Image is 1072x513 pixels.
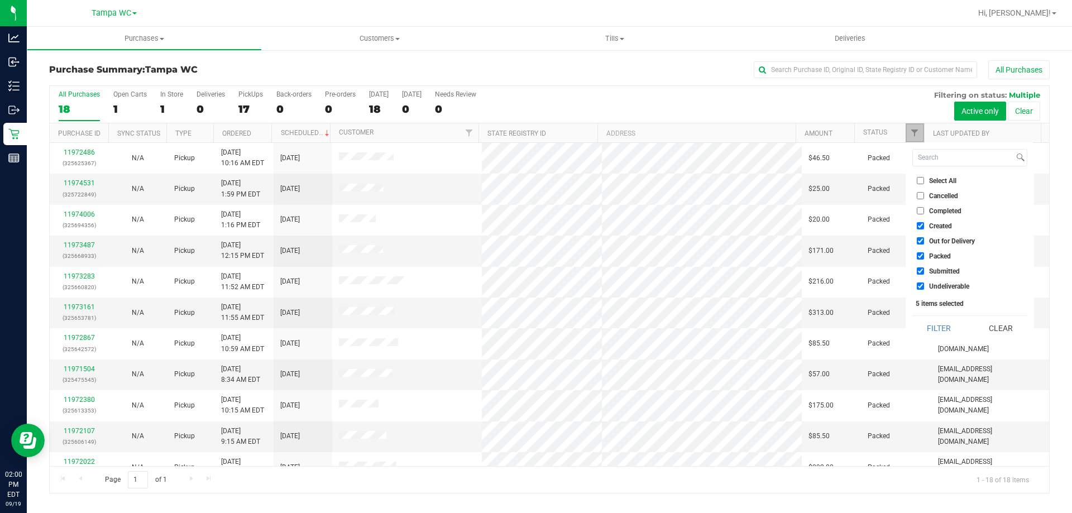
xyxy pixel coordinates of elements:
div: 18 [59,103,100,116]
span: Not Applicable [132,339,144,347]
button: Active only [954,102,1006,121]
button: Clear [974,316,1027,341]
div: [DATE] [402,90,422,98]
span: $216.00 [808,276,834,287]
div: 18 [369,103,389,116]
a: 11972380 [64,396,95,404]
span: Pickup [174,431,195,442]
span: Cancelled [929,193,958,199]
span: Packed [868,431,890,442]
input: Out for Delivery [917,237,924,244]
span: Filtering on status: [934,90,1007,99]
span: Packed [868,400,890,411]
a: Status [863,128,887,136]
input: Select All [917,177,924,184]
input: 1 [128,471,148,488]
div: Needs Review [435,90,476,98]
span: Pickup [174,153,195,164]
a: Amount [805,130,832,137]
input: Completed [917,207,924,214]
span: [DATE] 11:52 AM EDT [221,271,264,293]
span: Tills [497,33,731,44]
span: [DATE] 12:15 PM EDT [221,240,264,261]
div: 0 [325,103,356,116]
iframe: Resource center [11,424,45,457]
input: Created [917,222,924,229]
span: Hi, [PERSON_NAME]! [978,8,1051,17]
span: Customers [262,33,497,44]
span: [DATE] [280,184,300,194]
span: Completed [929,208,961,214]
button: N/A [132,214,144,225]
span: Pickup [174,400,195,411]
a: Customer [339,128,374,136]
span: $57.00 [808,369,830,380]
div: 17 [238,103,263,116]
span: [DATE] [280,338,300,349]
span: [DATE] [280,400,300,411]
span: [DATE] 11:55 AM EDT [221,302,264,323]
a: State Registry ID [487,130,546,137]
span: [DATE] [280,369,300,380]
a: Sync Status [117,130,160,137]
div: Back-orders [276,90,312,98]
inline-svg: Inbound [8,56,20,68]
div: 0 [197,103,225,116]
input: Cancelled [917,192,924,199]
span: $46.50 [808,153,830,164]
span: [DATE] 9:13 AM EDT [221,457,260,478]
inline-svg: Retail [8,128,20,140]
button: N/A [132,184,144,194]
p: (325475545) [56,375,102,385]
span: $313.00 [808,308,834,318]
span: Packed [929,253,951,260]
p: (325694356) [56,220,102,231]
span: Pickup [174,184,195,194]
span: Not Applicable [132,432,144,440]
span: Pickup [174,338,195,349]
div: Open Carts [113,90,147,98]
span: $85.50 [808,338,830,349]
span: Multiple [1009,90,1040,99]
p: (325613353) [56,405,102,416]
span: [DATE] 10:59 AM EDT [221,333,264,354]
span: Not Applicable [132,215,144,223]
span: Not Applicable [132,277,144,285]
button: N/A [132,276,144,287]
div: Deliveries [197,90,225,98]
a: 11973161 [64,303,95,311]
span: [EMAIL_ADDRESS][DOMAIN_NAME] [938,457,1042,478]
button: N/A [132,462,144,473]
span: Pickup [174,214,195,225]
a: 11972867 [64,334,95,342]
span: 1 - 18 of 18 items [968,471,1038,488]
span: Not Applicable [132,401,144,409]
div: 0 [435,103,476,116]
span: $175.00 [808,400,834,411]
th: Address [597,123,796,143]
span: Page of 1 [95,471,176,488]
a: Type [175,130,192,137]
p: (325668933) [56,251,102,261]
span: Undeliverable [929,283,969,290]
span: [DATE] [280,246,300,256]
span: Not Applicable [132,154,144,162]
a: Customers [262,27,497,50]
span: Packed [868,308,890,318]
button: Filter [912,316,966,341]
a: 11972107 [64,427,95,435]
p: 09/19 [5,500,22,508]
p: (325653781) [56,313,102,323]
a: Scheduled [281,129,332,137]
span: Packed [868,276,890,287]
div: All Purchases [59,90,100,98]
a: 11974531 [64,179,95,187]
input: Search [913,150,1014,166]
a: 11972486 [64,148,95,156]
div: 1 [160,103,183,116]
h3: Purchase Summary: [49,65,382,75]
a: 11972022 [64,458,95,466]
p: 02:00 PM EDT [5,469,22,500]
span: Purchases [27,33,261,44]
a: Purchase ID [58,130,100,137]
